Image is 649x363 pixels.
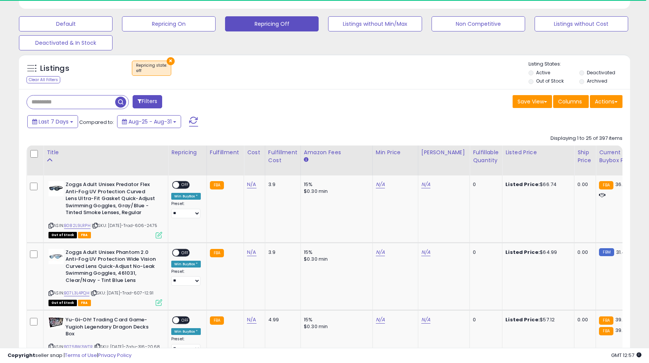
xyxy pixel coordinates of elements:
[210,249,224,257] small: FBA
[304,249,367,256] div: 15%
[615,327,629,334] span: 39.45
[47,149,165,156] div: Title
[421,181,430,188] a: N/A
[210,181,224,189] small: FBA
[91,290,154,296] span: | SKU: [DATE]-Trad-607-12.91
[611,352,641,359] span: 2025-09-8 12:57 GMT
[529,61,630,68] p: Listing States:
[64,222,91,229] a: B082L9LRPH
[66,181,158,218] b: Zoggs Adult Unisex Predator Flex Anti-Fog UV Protection Curved Lens Ultra-Fit Gasket Quick-Adjust...
[8,352,131,359] div: seller snap | |
[421,149,466,156] div: [PERSON_NAME]
[473,249,496,256] div: 0
[39,118,69,125] span: Last 7 Days
[247,181,256,188] a: N/A
[78,232,91,238] span: FBA
[376,149,415,156] div: Min Price
[268,316,295,323] div: 4.99
[599,149,638,164] div: Current Buybox Price
[421,316,430,324] a: N/A
[550,135,622,142] div: Displaying 1 to 25 of 397 items
[66,249,158,286] b: Zoggs Adult Unisex Phantom 2.0 Anti-Fog UV Protection Wide Vision Curved Lens Quick-Adjust No-Lea...
[48,249,162,305] div: ASIN:
[79,119,114,126] span: Compared to:
[48,232,77,238] span: All listings that are currently out of stock and unavailable for purchase on Amazon
[599,327,613,335] small: FBA
[505,181,540,188] b: Listed Price:
[505,181,568,188] div: $66.74
[78,300,91,306] span: FBA
[247,149,262,156] div: Cost
[376,249,385,256] a: N/A
[64,290,89,296] a: B07L3L4PQH
[171,336,201,354] div: Preset:
[171,201,201,218] div: Preset:
[171,328,201,335] div: Win BuyBox *
[304,149,369,156] div: Amazon Fees
[179,182,191,188] span: OFF
[577,181,590,188] div: 0.00
[304,256,367,263] div: $0.30 min
[19,35,113,50] button: Deactivated & In Stock
[179,249,191,256] span: OFF
[92,222,158,228] span: | SKU: [DATE]-Trad-606-24.75
[577,249,590,256] div: 0.00
[48,249,64,264] img: 31aB7oIcy3L._SL40_.jpg
[27,115,78,128] button: Last 7 Days
[8,352,35,359] strong: Copyright
[587,78,607,84] label: Archived
[590,95,622,108] button: Actions
[376,316,385,324] a: N/A
[128,118,172,125] span: Aug-25 - Aug-31
[171,261,201,268] div: Win BuyBox *
[505,316,568,323] div: $57.12
[599,248,614,256] small: FBM
[473,149,499,164] div: Fulfillable Quantity
[421,249,430,256] a: N/A
[535,16,628,31] button: Listings without Cost
[304,181,367,188] div: 15%
[599,316,613,325] small: FBA
[505,249,540,256] b: Listed Price:
[40,63,69,74] h5: Listings
[48,181,162,237] div: ASIN:
[66,316,158,340] b: Yu-Gi-Oh! Trading Card Game- Yugioh Legendary Dragon Decks Box
[304,156,308,163] small: Amazon Fees.
[505,249,568,256] div: $64.99
[268,181,295,188] div: 3.9
[117,115,181,128] button: Aug-25 - Aug-31
[98,352,131,359] a: Privacy Policy
[48,181,64,196] img: 31wtEZ1to-L._SL40_.jpg
[268,149,297,164] div: Fulfillment Cost
[27,76,60,83] div: Clear All Filters
[179,317,191,324] span: OFF
[599,181,613,189] small: FBA
[328,16,422,31] button: Listings without Min/Max
[536,69,550,76] label: Active
[505,316,540,323] b: Listed Price:
[136,63,167,74] span: Repricing state :
[19,16,113,31] button: Default
[587,69,615,76] label: Deactivated
[225,16,319,31] button: Repricing Off
[167,57,175,65] button: ×
[553,95,589,108] button: Columns
[304,316,367,323] div: 15%
[122,16,216,31] button: Repricing On
[505,149,571,156] div: Listed Price
[616,249,629,256] span: 31.44
[48,300,77,306] span: All listings that are currently out of stock and unavailable for purchase on Amazon
[473,181,496,188] div: 0
[615,316,630,323] span: 39.44
[48,316,64,329] img: 51wwvGJMuKL._SL40_.jpg
[210,316,224,325] small: FBA
[171,269,201,286] div: Preset:
[513,95,552,108] button: Save View
[247,316,256,324] a: N/A
[171,149,203,156] div: Repricing
[210,149,241,156] div: Fulfillment
[473,316,496,323] div: 0
[536,78,564,84] label: Out of Stock
[171,193,201,200] div: Win BuyBox *
[247,249,256,256] a: N/A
